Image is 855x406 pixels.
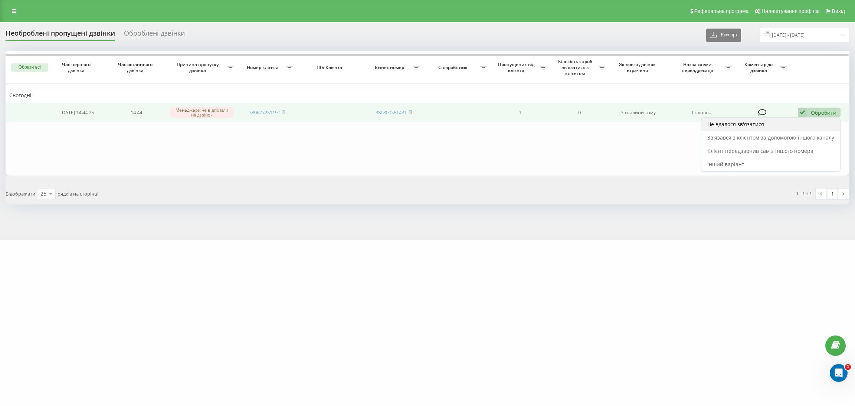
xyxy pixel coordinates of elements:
span: Зв'язався з клієнтом за допомогою іншого каналу [707,134,834,141]
td: 14:44 [107,103,166,122]
button: Експорт [706,29,741,42]
span: Номер клієнта [241,65,286,71]
span: Інший варіант [707,161,744,168]
span: Відображати [6,190,35,197]
iframe: Intercom live chat [830,364,848,382]
span: ПІБ Клієнта [304,65,358,71]
span: Час першого дзвінка [54,62,101,73]
div: Менеджери не відповіли на дзвінок [170,107,234,118]
td: 0 [550,103,609,122]
span: рядків на сторінці [58,190,98,197]
a: 1 [827,189,838,199]
a: 380677251190 [249,109,280,116]
a: 380800351431 [376,109,407,116]
span: Як довго дзвінок втрачено [615,62,662,73]
div: Оброблені дзвінки [124,29,185,41]
td: Головна [668,103,736,122]
button: Обрати всі [11,63,48,72]
div: Необроблені пропущені дзвінки [6,29,115,41]
span: Налаштування профілю [761,8,819,14]
span: Реферальна програма [694,8,749,14]
span: Клієнт передзвонив сам з іншого номера [707,147,813,154]
span: Бізнес номер [368,65,413,71]
span: Час останнього дзвінка [113,62,160,73]
span: Коментар до дзвінка [739,62,780,73]
span: Не вдалося зв'язатися [707,121,764,128]
span: Співробітник [427,65,481,71]
span: Причина пропуску дзвінка [170,62,227,73]
span: 1 [845,364,851,370]
span: Пропущених від клієнта [494,62,539,73]
td: 3 хвилини тому [609,103,668,122]
div: 1 - 1 з 1 [796,190,812,197]
td: 1 [491,103,550,122]
div: Обробити [811,109,836,116]
td: [DATE] 14:44:25 [48,103,107,122]
td: Сьогодні [6,90,849,101]
div: 25 [40,190,46,197]
span: Кількість спроб зв'язатись з клієнтом [554,59,599,76]
span: Назва схеми переадресації [672,62,725,73]
span: Вихід [832,8,845,14]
